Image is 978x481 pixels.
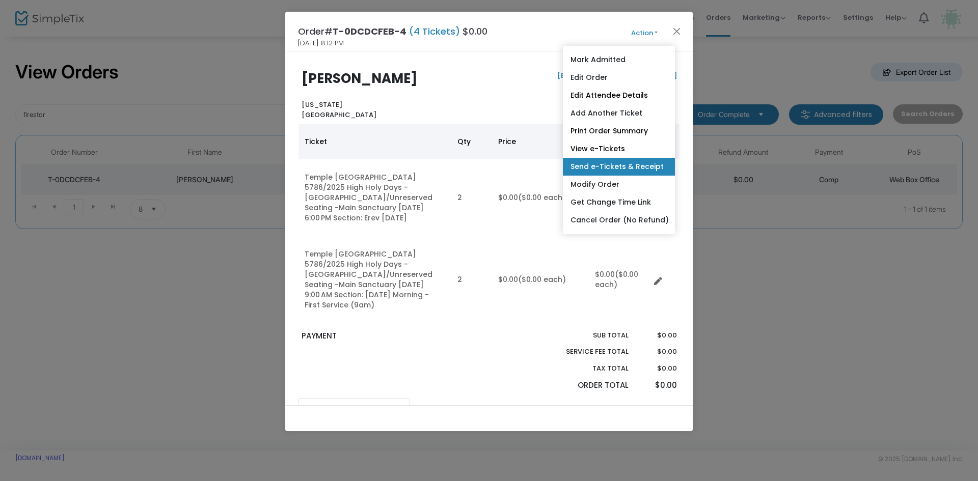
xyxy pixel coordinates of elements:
p: Service Fee Total [542,347,629,357]
a: View e-Tickets [563,140,675,158]
p: Order Total [542,380,629,391]
a: Send e-Tickets & Receipt [563,158,675,176]
a: Transaction Details [413,398,525,419]
b: [US_STATE] [GEOGRAPHIC_DATA] [302,100,376,120]
td: Temple [GEOGRAPHIC_DATA] 5786/2025 High Holy Days - [GEOGRAPHIC_DATA]/Unreserved Seating -Main Sa... [298,159,451,236]
a: Add Another Ticket [563,104,675,122]
span: ($0.00 each) [518,274,566,285]
p: $0.00 [638,380,676,391]
span: T-0DCDCFEB-4 [333,25,406,38]
a: Get Change Time Link [563,193,675,211]
h4: Order# $0.00 [298,24,487,38]
td: $0.00 [589,236,650,323]
p: PAYMENT [302,330,484,342]
b: [PERSON_NAME] [302,69,418,88]
button: Action [614,27,675,39]
p: $0.00 [638,330,676,341]
th: Qty [451,124,492,159]
a: Cancel Order (No Refund) [563,211,675,229]
p: $0.00 [638,347,676,357]
a: Edit Attendee Details [563,87,675,104]
td: 2 [451,159,492,236]
td: Temple [GEOGRAPHIC_DATA] 5786/2025 High Holy Days - [GEOGRAPHIC_DATA]/Unreserved Seating -Main Sa... [298,236,451,323]
span: ($0.00 each) [518,192,566,203]
p: $0.00 [638,363,676,374]
span: [DATE] 8:12 PM [298,38,344,48]
th: Ticket [298,124,451,159]
a: Print Order Summary [563,122,675,140]
span: (4 Tickets) [406,25,463,38]
a: [EMAIL_ADDRESS][DOMAIN_NAME] [555,71,677,80]
td: 2 [451,236,492,323]
td: $0.00 [492,159,589,236]
div: Data table [298,124,680,323]
a: Modify Order [563,176,675,193]
button: Close [670,24,684,38]
th: Price [492,124,589,159]
a: Order Notes [298,398,410,419]
td: $0.00 [492,236,589,323]
p: Sub total [542,330,629,341]
span: ($0.00 each) [595,269,638,290]
a: Edit Order [563,69,675,87]
a: Mark Admitted [563,51,675,69]
a: Admission Details [527,398,639,419]
p: Tax Total [542,363,629,374]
